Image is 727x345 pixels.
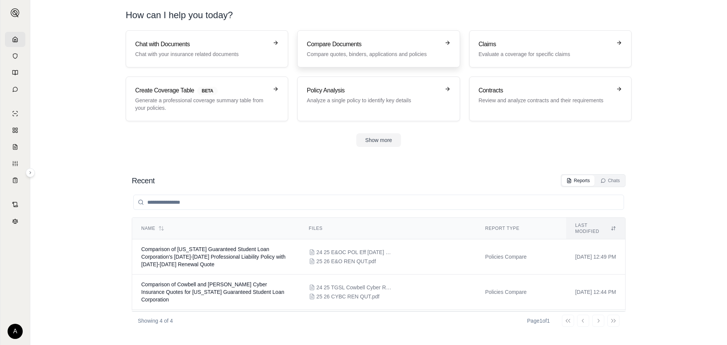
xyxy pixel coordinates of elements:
h1: How can I help you today? [126,9,632,21]
td: Policies Compare [476,275,566,310]
a: Legal Search Engine [5,214,25,229]
a: Documents Vault [5,48,25,64]
p: Evaluate a coverage for specific claims [479,50,612,58]
td: [DATE] 12:44 PM [566,275,625,310]
p: Compare quotes, binders, applications and policies [307,50,440,58]
button: Chats [596,175,624,186]
button: Reports [562,175,594,186]
a: Chat with DocumentsChat with your insurance related documents [126,30,288,67]
span: 25 26 E&O REN QUT.pdf [317,258,376,265]
p: Review and analyze contracts and their requirements [479,97,612,104]
a: Single Policy [5,106,25,121]
h3: Claims [479,40,612,49]
a: Prompt Library [5,65,25,80]
span: BETA [197,87,218,95]
a: Home [5,32,25,47]
div: Last modified [575,222,616,234]
span: 25 26 CYBC REN QUT.pdf [317,293,380,300]
a: Chat [5,82,25,97]
p: Analyze a single policy to identify key details [307,97,440,104]
td: [DATE] 12:49 PM [566,239,625,275]
span: Comparison of Cowbell and Beazley Cyber Insurance Quotes for Texas Guaranteed Student Loan Corpor... [141,281,284,303]
a: ClaimsEvaluate a coverage for specific claims [469,30,632,67]
th: Report Type [476,218,566,239]
a: Compare DocumentsCompare quotes, binders, applications and policies [297,30,460,67]
a: ContractsReview and analyze contracts and their requirements [469,76,632,121]
a: Create Coverage TableBETAGenerate a professional coverage summary table from your policies. [126,76,288,121]
td: Coverage Table [476,310,566,337]
h3: Contracts [479,86,612,95]
div: Reports [566,178,590,184]
h2: Recent [132,175,154,186]
span: Comparison of Texas Guaranteed Student Loan Corporation's 2024-2025 Professional Liability Policy... [141,246,285,267]
button: Show more [356,133,401,147]
p: Chat with your insurance related documents [135,50,268,58]
h3: Compare Documents [307,40,440,49]
div: Chats [601,178,620,184]
button: Expand sidebar [8,5,23,20]
div: Page 1 of 1 [527,317,550,325]
h3: Chat with Documents [135,40,268,49]
h3: Create Coverage Table [135,86,268,95]
a: Custom Report [5,156,25,171]
img: Expand sidebar [11,8,20,17]
th: Files [300,218,476,239]
td: [DATE] 06:20 PM [566,310,625,337]
span: 24 25 TGSL Cowbell Cyber Rnl Qte ($51,443).pdf [317,284,392,291]
td: Policies Compare [476,239,566,275]
a: Policy Comparisons [5,123,25,138]
p: Generate a professional coverage summary table from your policies. [135,97,268,112]
a: Claim Coverage [5,139,25,155]
div: Name [141,225,291,231]
a: Policy AnalysisAnalyze a single policy to identify key details [297,76,460,121]
h3: Policy Analysis [307,86,440,95]
div: A [8,324,23,339]
a: Contract Analysis [5,197,25,212]
p: Showing 4 of 4 [138,317,173,325]
span: 24 25 E&OC POL Eff 10.1.24 Texas_Guaranteed_Student Policy No. MPL1751740.pdf [317,248,392,256]
button: Expand sidebar [26,168,35,177]
a: Coverage Table [5,173,25,188]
